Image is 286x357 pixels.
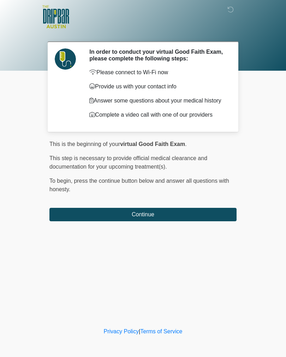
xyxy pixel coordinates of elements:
[89,111,226,119] p: Complete a video call with one of our providers
[49,178,74,184] span: To begin,
[89,48,226,62] h2: In order to conduct your virtual Good Faith Exam, please complete the following steps:
[139,328,140,334] a: |
[49,155,207,170] span: This step is necessary to provide official medical clearance and documentation for your upcoming ...
[89,82,226,91] p: Provide us with your contact info
[49,178,229,192] span: press the continue button below and answer all questions with honesty.
[55,48,76,70] img: Agent Avatar
[120,141,185,147] strong: virtual Good Faith Exam
[42,5,69,28] img: The DRIPBaR - Austin The Domain Logo
[140,328,182,334] a: Terms of Service
[89,96,226,105] p: Answer some questions about your medical history
[49,208,237,221] button: Continue
[185,141,186,147] span: .
[49,141,120,147] span: This is the beginning of your
[104,328,139,334] a: Privacy Policy
[89,68,226,77] p: Please connect to Wi-Fi now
